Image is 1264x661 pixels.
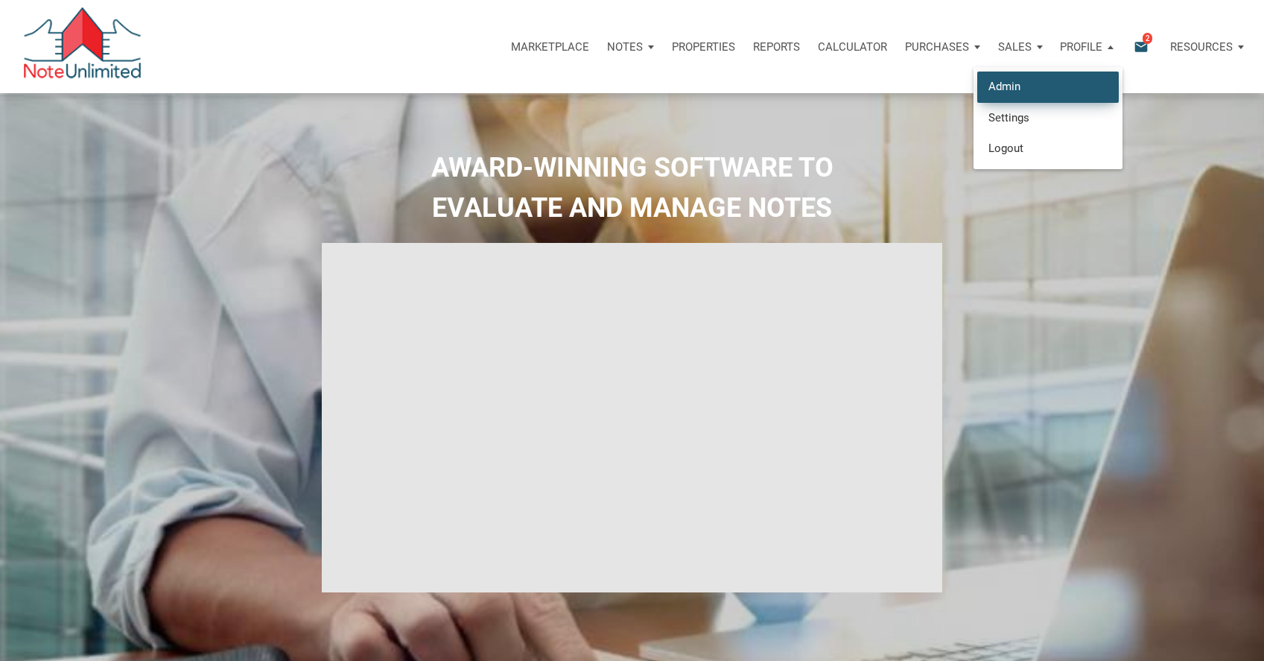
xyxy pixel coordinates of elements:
[607,40,643,54] p: Notes
[818,40,887,54] p: Calculator
[598,25,663,69] button: Notes
[1051,25,1122,69] a: Profile AdminSettingsLogout
[977,133,1119,164] a: Logout
[744,25,809,69] button: Reports
[998,40,1032,54] p: Sales
[11,148,1253,228] h2: AWARD-WINNING SOFTWARE TO EVALUATE AND MANAGE NOTES
[989,25,1052,69] button: Sales
[1060,40,1102,54] p: Profile
[672,40,735,54] p: Properties
[896,25,989,69] button: Purchases
[663,25,744,69] a: Properties
[1051,25,1122,69] button: Profile
[753,40,800,54] p: Reports
[502,25,598,69] button: Marketplace
[511,40,589,54] p: Marketplace
[1143,32,1152,44] span: 2
[977,72,1119,102] a: Admin
[905,40,969,54] p: Purchases
[1161,25,1253,69] button: Resources
[1122,25,1161,69] button: email2
[809,25,896,69] a: Calculator
[1170,40,1233,54] p: Resources
[977,102,1119,133] a: Settings
[1132,38,1150,55] i: email
[322,243,943,592] iframe: NoteUnlimited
